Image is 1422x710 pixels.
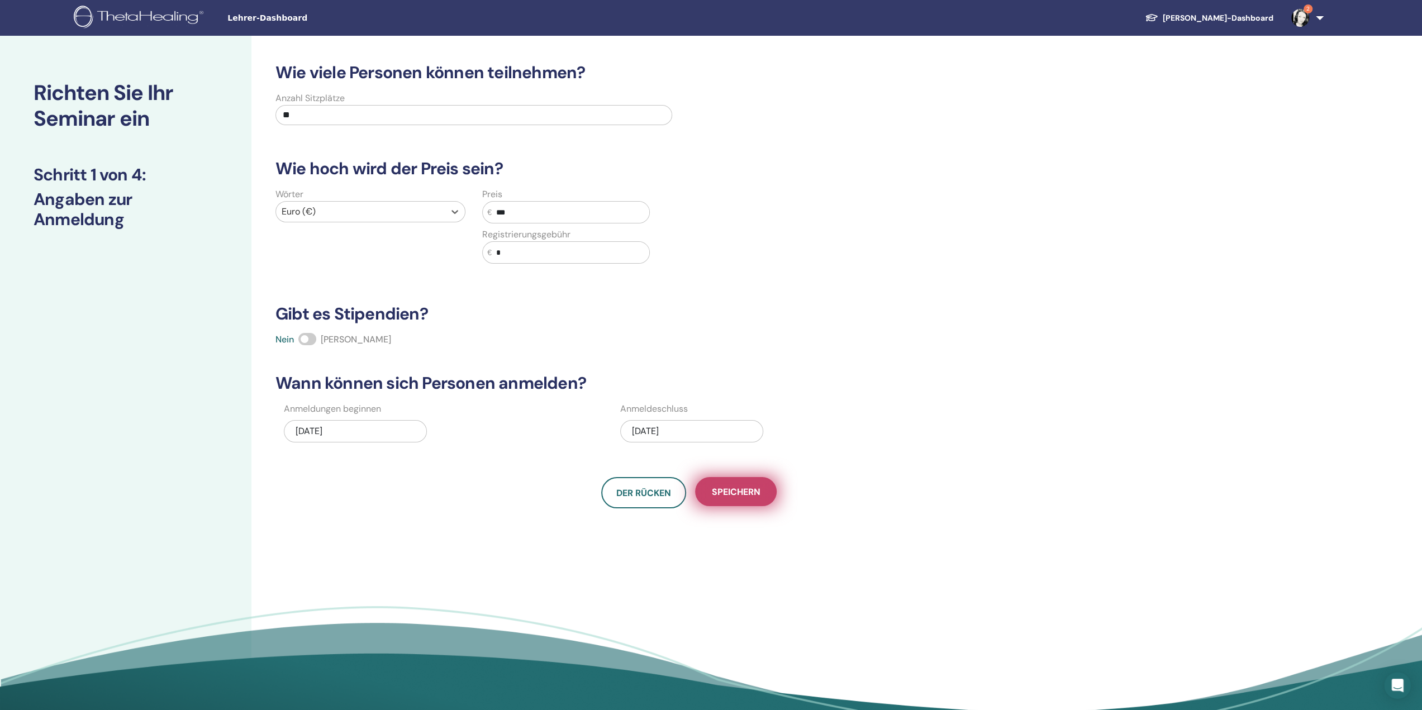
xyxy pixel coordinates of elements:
font: Wörter [275,188,303,200]
font: € [487,208,492,217]
font: Nein [275,333,294,345]
font: [PERSON_NAME] [321,333,391,345]
font: Preis [482,188,502,200]
font: [PERSON_NAME]-Dashboard [1163,13,1273,23]
font: Richten Sie Ihr Seminar ein [34,79,173,132]
font: Wie hoch wird der Preis sein? [275,158,503,179]
font: [DATE] [632,425,659,437]
font: € [487,248,492,257]
font: Anzahl Sitzplätze [275,92,345,104]
font: Der Rücken [616,487,671,499]
font: Angaben zur Anmeldung [34,188,132,230]
font: [DATE] [296,425,322,437]
font: Wie viele Personen können teilnehmen? [275,61,585,83]
font: Lehrer-Dashboard [227,13,307,22]
div: Öffnen Sie den Intercom Messenger [1384,672,1411,699]
img: logo.png [74,6,207,31]
font: 2 [1306,5,1310,12]
font: Gibt es Stipendien? [275,303,428,325]
font: Registrierungsgebühr [482,228,570,240]
font: Anmeldeschluss [620,403,688,414]
img: default.jpg [1291,9,1309,27]
font: Anmeldungen beginnen [284,403,381,414]
button: Speichern [695,477,777,506]
a: [PERSON_NAME]-Dashboard [1136,7,1282,28]
font: Schritt 1 von 4 [34,164,142,185]
font: : [142,164,146,185]
font: Wann können sich Personen anmelden? [275,372,586,394]
font: Speichern [712,486,760,498]
img: graduation-cap-white.svg [1145,13,1158,22]
button: Der Rücken [601,477,686,508]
